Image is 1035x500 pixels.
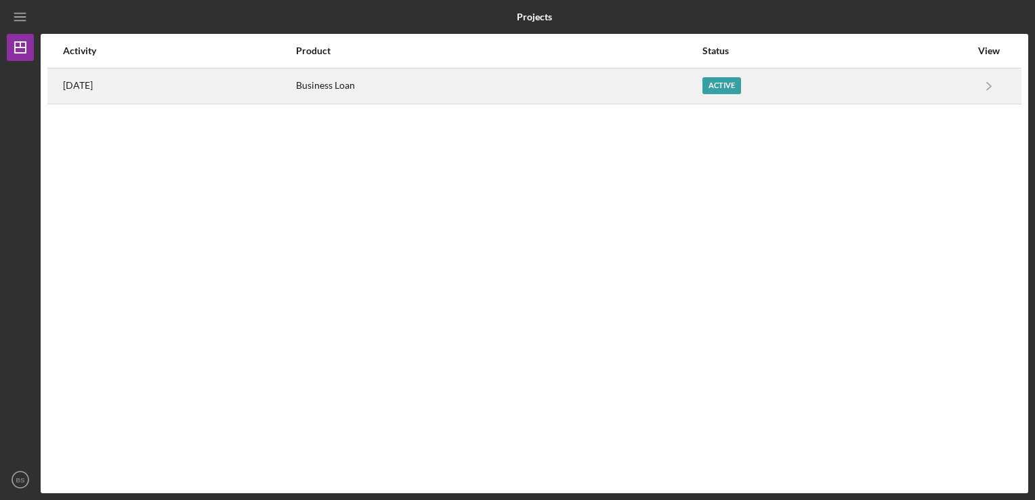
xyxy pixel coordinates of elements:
button: BS [7,466,34,493]
div: Product [296,45,701,56]
b: Projects [517,12,552,22]
div: Active [702,77,741,94]
div: Business Loan [296,69,701,103]
time: 2025-08-12 15:29 [63,80,93,91]
div: View [972,45,1006,56]
text: BS [16,476,25,484]
div: Activity [63,45,295,56]
div: Status [702,45,971,56]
